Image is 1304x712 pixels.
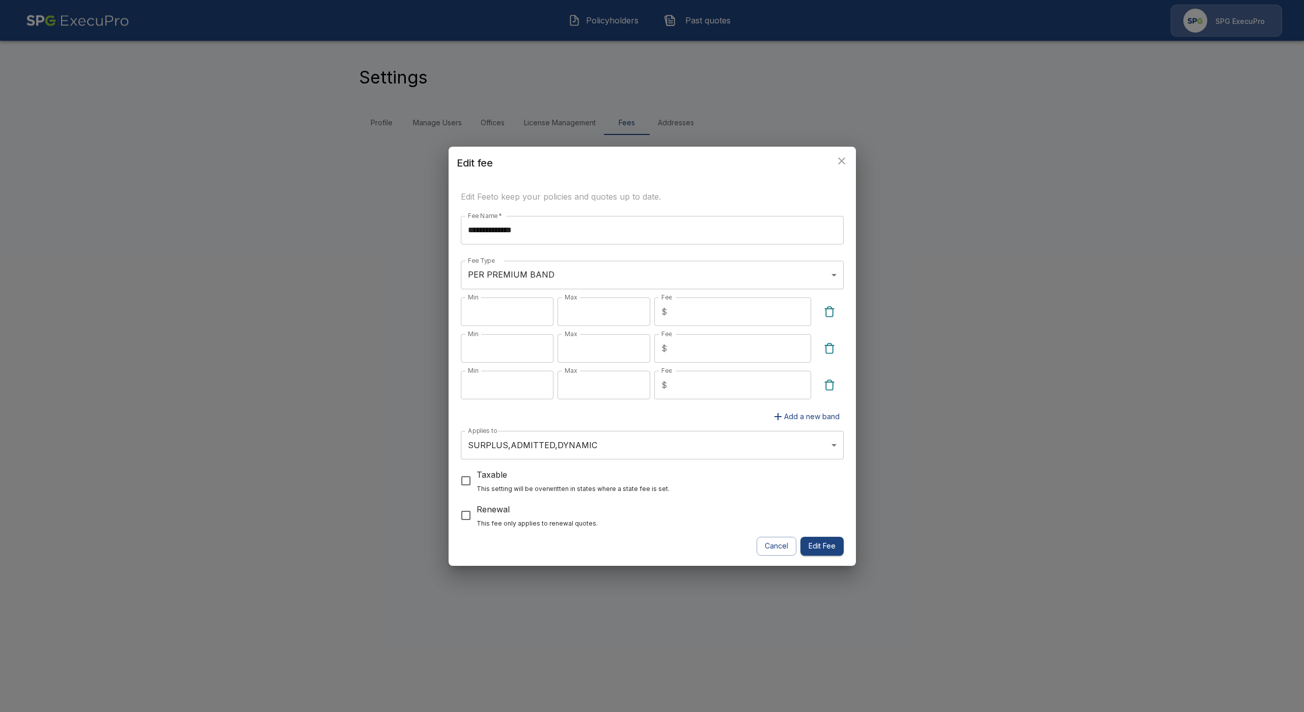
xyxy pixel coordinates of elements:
label: Fee Name [468,211,502,220]
label: Fee [661,330,672,338]
label: Fee [661,293,672,302]
h2: Edit fee [449,147,856,179]
div: PER PREMIUM BAND [461,261,844,289]
label: Fee [661,366,672,375]
h6: Edit Fee to keep your policies and quotes up to date. [461,189,844,204]
button: Cancel [757,537,796,556]
label: Max [565,366,577,375]
p: $ [661,379,667,391]
img: Delete [823,379,836,391]
label: Fee Type [468,256,495,265]
button: Edit Fee [800,537,844,556]
span: This fee only applies to renewal quotes. [477,519,598,527]
p: $ [661,306,667,318]
button: Add a new band [768,407,844,426]
h6: Renewal [477,502,598,516]
label: Min [468,330,479,338]
h6: Taxable [477,468,670,482]
button: close [831,151,852,171]
label: Min [468,366,479,375]
img: Delete [823,342,836,354]
div: SURPLUS , ADMITTED , DYNAMIC [461,431,844,459]
label: Applies to [468,426,497,435]
label: Max [565,330,577,338]
span: This setting will be overwritten in states where a state fee is set. [477,485,670,492]
label: Max [565,293,577,302]
img: Delete [823,306,836,318]
p: $ [661,342,667,354]
label: Min [468,293,479,302]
